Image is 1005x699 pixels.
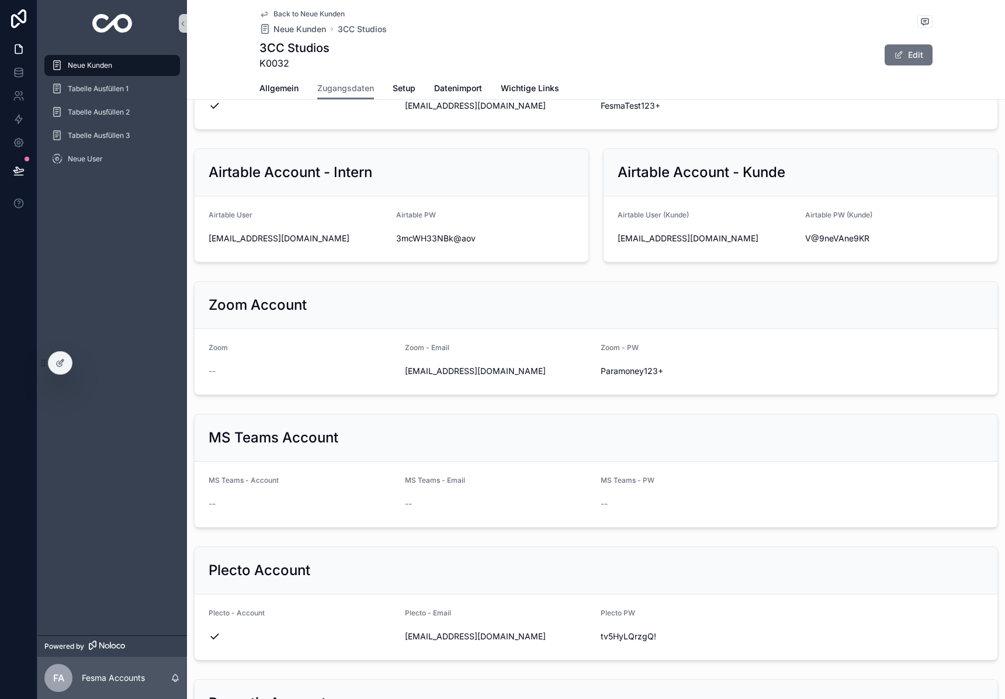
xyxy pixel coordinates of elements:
[601,498,608,510] span: --
[209,210,252,219] span: Airtable User
[37,47,187,185] div: scrollable content
[405,631,592,642] span: [EMAIL_ADDRESS][DOMAIN_NAME]
[273,23,326,35] span: Neue Kunden
[618,233,796,244] span: [EMAIL_ADDRESS][DOMAIN_NAME]
[53,671,64,685] span: FA
[601,343,639,352] span: Zoom - PW
[209,498,216,510] span: --
[273,9,345,19] span: Back to Neue Kunden
[44,55,180,76] a: Neue Kunden
[805,210,872,219] span: Airtable PW (Kunde)
[209,296,307,314] h2: Zoom Account
[601,631,788,642] span: tv5HyLQrzgQ!
[601,608,635,617] span: Plecto PW
[618,210,689,219] span: Airtable User (Kunde)
[601,365,788,377] span: Paramoney123+
[44,78,180,99] a: Tabelle Ausfüllen 1
[44,642,84,651] span: Powered by
[259,56,330,70] span: K0032
[396,233,574,244] span: 3mcWH33NBk@aov
[396,210,436,219] span: Airtable PW
[259,9,345,19] a: Back to Neue Kunden
[317,78,374,100] a: Zugangsdaten
[68,154,103,164] span: Neue User
[209,163,372,182] h2: Airtable Account - Intern
[209,233,387,244] span: [EMAIL_ADDRESS][DOMAIN_NAME]
[405,343,449,352] span: Zoom - Email
[618,163,785,182] h2: Airtable Account - Kunde
[601,100,788,112] span: FesmaTest123+
[259,23,326,35] a: Neue Kunden
[338,23,387,35] a: 3CC Studios
[434,82,482,94] span: Datenimport
[82,672,145,684] p: Fesma Accounts
[68,61,112,70] span: Neue Kunden
[68,84,129,94] span: Tabelle Ausfüllen 1
[209,428,338,447] h2: MS Teams Account
[601,476,654,485] span: MS Teams - PW
[209,608,265,617] span: Plecto - Account
[317,82,374,94] span: Zugangsdaten
[393,82,415,94] span: Setup
[209,365,216,377] span: --
[405,608,451,617] span: Plecto - Email
[68,108,130,117] span: Tabelle Ausfüllen 2
[259,78,299,101] a: Allgemein
[434,78,482,101] a: Datenimport
[44,125,180,146] a: Tabelle Ausfüllen 3
[805,233,983,244] span: V@9neVAne9KR
[405,365,592,377] span: [EMAIL_ADDRESS][DOMAIN_NAME]
[405,498,412,510] span: --
[44,102,180,123] a: Tabelle Ausfüllen 2
[209,343,228,352] span: Zoom
[259,82,299,94] span: Allgemein
[501,82,559,94] span: Wichtige Links
[885,44,933,65] button: Edit
[259,40,330,56] h1: 3CC Studios
[405,476,465,485] span: MS Teams - Email
[393,78,415,101] a: Setup
[44,148,180,169] a: Neue User
[37,635,187,657] a: Powered by
[68,131,130,140] span: Tabelle Ausfüllen 3
[92,14,133,33] img: App logo
[501,78,559,101] a: Wichtige Links
[209,476,279,485] span: MS Teams - Account
[209,561,310,580] h2: Plecto Account
[405,100,592,112] span: [EMAIL_ADDRESS][DOMAIN_NAME]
